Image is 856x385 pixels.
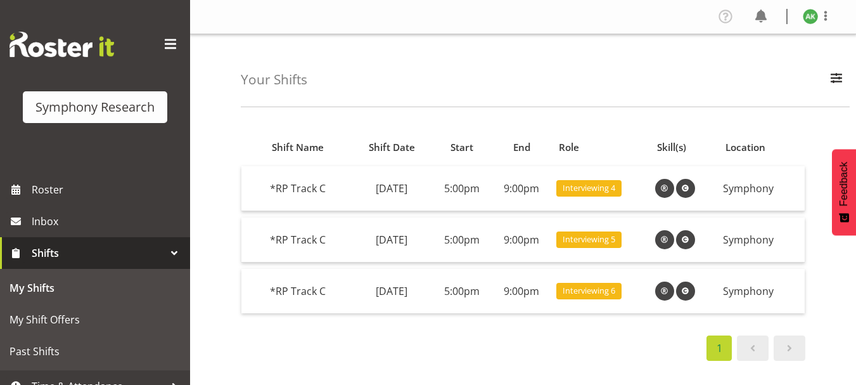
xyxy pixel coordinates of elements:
[803,9,818,24] img: amit-kumar11606.jpg
[352,166,431,211] td: [DATE]
[352,269,431,313] td: [DATE]
[563,285,615,297] span: Interviewing 6
[431,269,492,313] td: 5:00pm
[3,272,187,304] a: My Shifts
[823,66,850,94] button: Filter Employees
[563,182,615,194] span: Interviewing 4
[32,212,184,231] span: Inbox
[272,140,324,155] span: Shift Name
[492,218,552,263] td: 9:00pm
[10,278,181,297] span: My Shifts
[563,233,615,245] span: Interviewing 5
[265,166,352,211] td: *RP Track C
[265,269,352,313] td: *RP Track C
[450,140,473,155] span: Start
[431,166,492,211] td: 5:00pm
[832,149,856,235] button: Feedback - Show survey
[3,336,187,367] a: Past Shifts
[241,72,307,87] h4: Your Shifts
[352,218,431,263] td: [DATE]
[369,140,415,155] span: Shift Date
[718,218,805,263] td: Symphony
[35,98,155,117] div: Symphony Research
[718,269,805,313] td: Symphony
[3,304,187,336] a: My Shift Offers
[10,32,114,57] img: Rosterit website logo
[838,162,850,206] span: Feedback
[559,140,579,155] span: Role
[32,180,184,199] span: Roster
[265,218,352,263] td: *RP Track C
[718,166,805,211] td: Symphony
[492,269,552,313] td: 9:00pm
[513,140,530,155] span: End
[725,140,765,155] span: Location
[492,166,552,211] td: 9:00pm
[10,310,181,329] span: My Shift Offers
[32,244,165,263] span: Shifts
[657,140,686,155] span: Skill(s)
[431,218,492,263] td: 5:00pm
[10,342,181,361] span: Past Shifts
